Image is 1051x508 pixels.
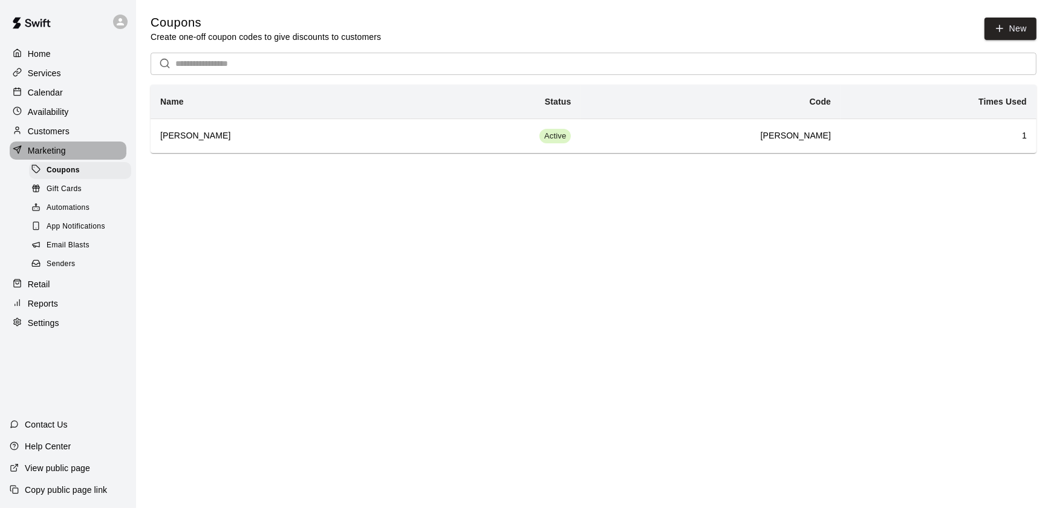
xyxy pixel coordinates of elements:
[984,18,1036,40] button: New
[29,256,131,273] div: Senders
[545,97,571,106] b: Status
[29,180,136,198] a: Gift Cards
[47,221,105,233] span: App Notifications
[28,48,51,60] p: Home
[47,164,80,177] span: Coupons
[28,106,69,118] p: Availability
[29,199,136,218] a: Automations
[10,83,126,102] a: Calendar
[10,64,126,82] a: Services
[151,31,381,43] p: Create one-off coupon codes to give discounts to customers
[47,258,76,270] span: Senders
[10,275,126,293] a: Retail
[25,462,90,474] p: View public page
[29,181,131,198] div: Gift Cards
[25,484,107,496] p: Copy public page link
[29,162,131,179] div: Coupons
[29,255,136,274] a: Senders
[10,142,126,160] a: Marketing
[151,15,381,31] h5: Coupons
[47,239,89,252] span: Email Blasts
[29,218,131,235] div: App Notifications
[28,278,50,290] p: Retail
[539,131,571,142] span: Active
[47,202,89,214] span: Automations
[850,129,1027,143] h6: 1
[160,97,184,106] b: Name
[28,317,59,329] p: Settings
[978,97,1027,106] b: Times Used
[28,298,58,310] p: Reports
[25,418,68,431] p: Contact Us
[29,237,131,254] div: Email Blasts
[29,236,136,255] a: Email Blasts
[25,440,71,452] p: Help Center
[29,161,136,180] a: Coupons
[28,125,70,137] p: Customers
[160,129,401,143] h6: [PERSON_NAME]
[10,103,126,121] a: Availability
[28,145,66,157] p: Marketing
[47,183,82,195] span: Gift Cards
[590,129,831,143] h6: [PERSON_NAME]
[28,67,61,79] p: Services
[29,218,136,236] a: App Notifications
[28,86,63,99] p: Calendar
[10,314,126,332] a: Settings
[10,45,126,63] a: Home
[10,122,126,140] a: Customers
[10,295,126,313] a: Reports
[810,97,831,106] b: Code
[151,85,1036,153] table: simple table
[29,200,131,217] div: Automations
